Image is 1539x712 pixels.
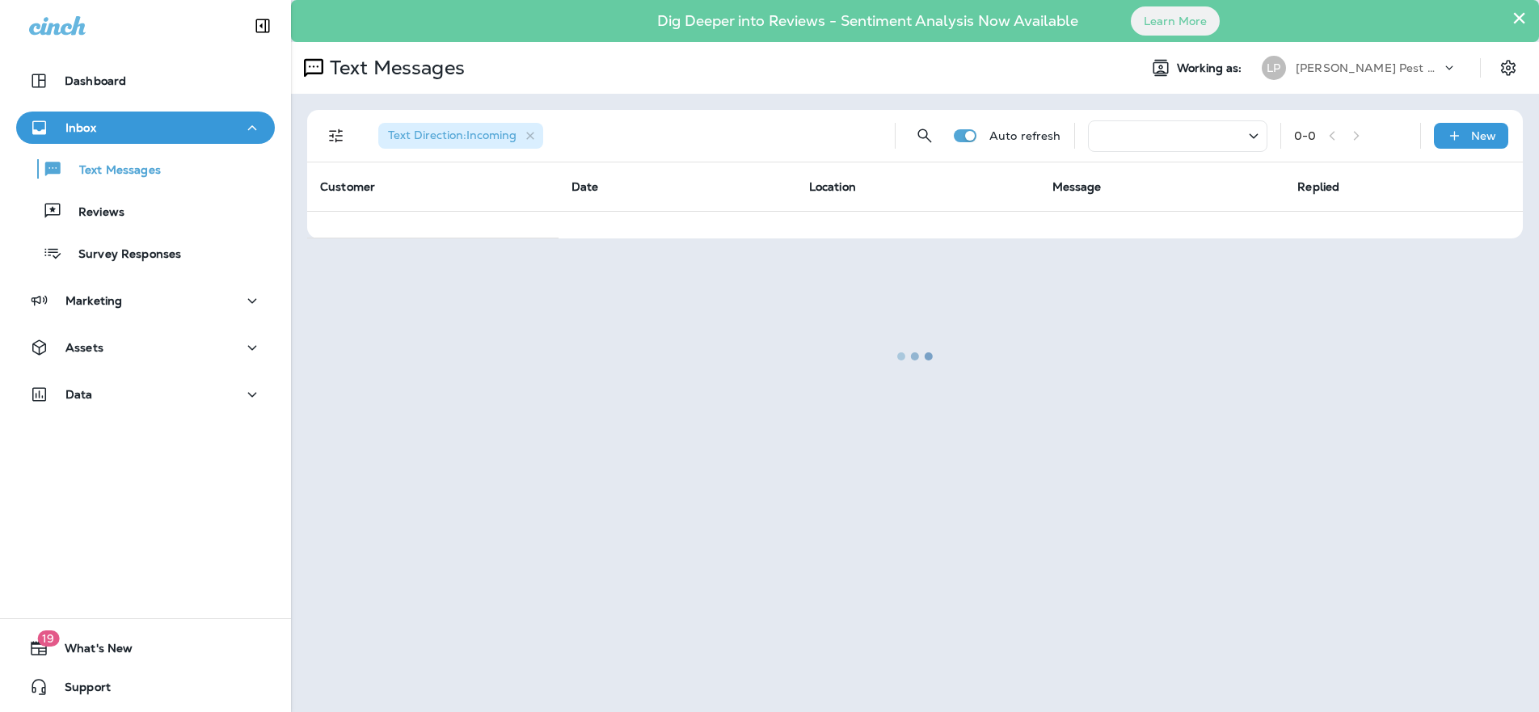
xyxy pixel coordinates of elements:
[62,247,181,263] p: Survey Responses
[65,121,96,134] p: Inbox
[16,378,275,411] button: Data
[62,205,124,221] p: Reviews
[16,112,275,144] button: Inbox
[240,10,285,42] button: Collapse Sidebar
[48,642,133,661] span: What's New
[16,194,275,228] button: Reviews
[16,236,275,270] button: Survey Responses
[16,152,275,186] button: Text Messages
[63,163,161,179] p: Text Messages
[1471,129,1496,142] p: New
[65,388,93,401] p: Data
[65,294,122,307] p: Marketing
[16,331,275,364] button: Assets
[16,65,275,97] button: Dashboard
[65,341,103,354] p: Assets
[48,680,111,700] span: Support
[16,632,275,664] button: 19What's New
[16,284,275,317] button: Marketing
[65,74,126,87] p: Dashboard
[37,630,59,647] span: 19
[16,671,275,703] button: Support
